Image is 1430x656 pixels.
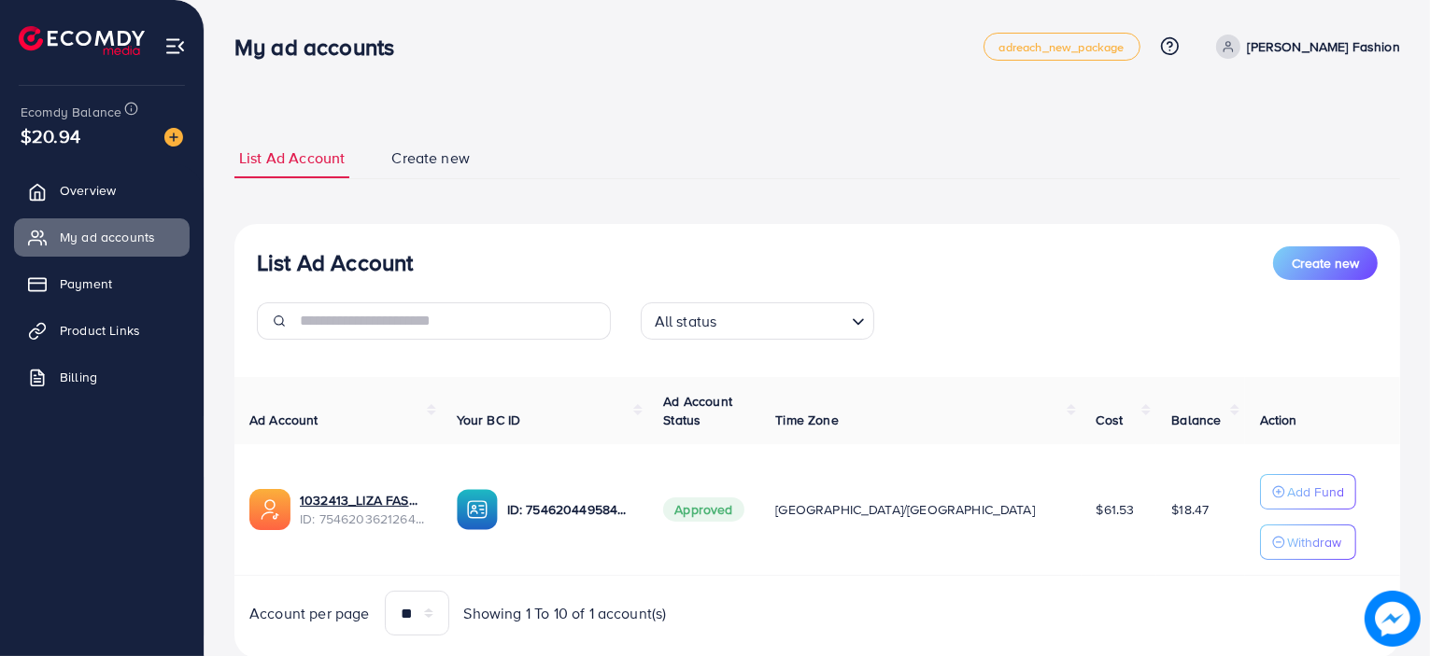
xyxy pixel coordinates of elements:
a: Product Links [14,312,190,349]
span: Approved [663,497,743,522]
span: Balance [1171,411,1221,429]
span: Ad Account Status [663,392,732,429]
a: 1032413_LIZA FASHION AD ACCOUNT_1756987745322 [300,491,427,509]
span: $61.53 [1097,500,1135,519]
span: Account per page [249,603,370,624]
span: List Ad Account [239,147,345,169]
img: menu [164,35,186,57]
span: adreach_new_package [999,41,1125,53]
span: Action [1260,411,1297,429]
span: $18.47 [1171,500,1209,519]
a: adreach_new_package [984,33,1140,61]
span: Product Links [60,321,140,340]
div: Search for option [641,302,874,340]
span: Ad Account [249,411,319,429]
a: Payment [14,265,190,302]
p: ID: 7546204495844818960 [507,498,634,521]
span: All status [651,308,721,335]
span: My ad accounts [60,228,155,246]
h3: List Ad Account [257,249,413,276]
button: Create new [1273,246,1378,280]
span: Create new [1292,254,1359,272]
span: Create new [391,147,470,169]
span: Time Zone [775,411,838,429]
h3: My ad accounts [234,34,409,61]
a: Overview [14,172,190,209]
button: Withdraw [1260,524,1356,560]
img: image [164,128,183,147]
span: Billing [60,368,97,386]
div: <span class='underline'>1032413_LIZA FASHION AD ACCOUNT_1756987745322</span></br>7546203621264916487 [300,491,427,529]
span: [GEOGRAPHIC_DATA]/[GEOGRAPHIC_DATA] [775,500,1035,519]
img: image [1365,591,1421,647]
p: [PERSON_NAME] Fashion [1248,35,1400,58]
input: Search for option [722,304,843,335]
a: [PERSON_NAME] Fashion [1209,35,1400,59]
span: Ecomdy Balance [21,103,121,121]
p: Withdraw [1287,531,1341,553]
span: Overview [60,181,116,200]
img: ic-ba-acc.ded83a64.svg [457,489,498,530]
a: Billing [14,358,190,396]
a: My ad accounts [14,218,190,256]
span: Payment [60,274,112,293]
img: ic-ads-acc.e4c84228.svg [249,489,290,530]
button: Add Fund [1260,474,1356,509]
img: logo [19,26,145,55]
span: ID: 7546203621264916487 [300,509,427,528]
p: Add Fund [1287,481,1344,503]
span: Showing 1 To 10 of 1 account(s) [464,603,667,624]
span: Your BC ID [457,411,521,429]
span: Cost [1097,411,1124,429]
span: $20.94 [21,122,80,149]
